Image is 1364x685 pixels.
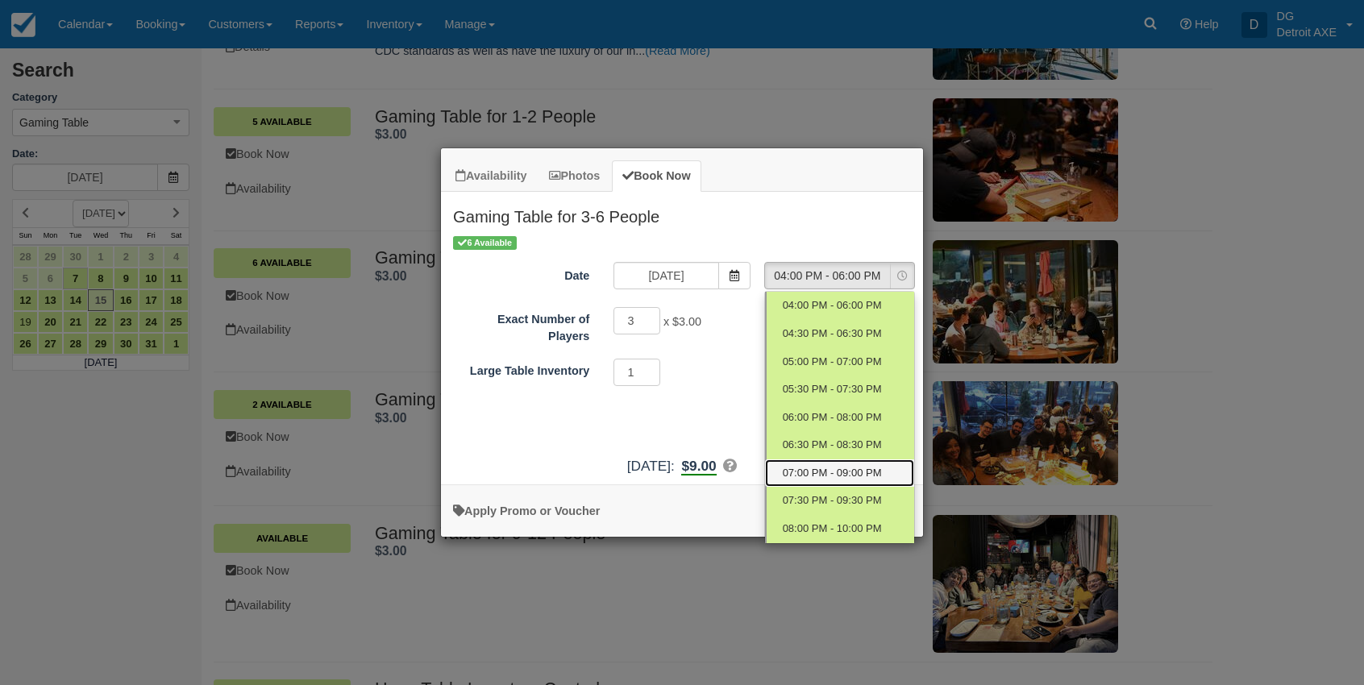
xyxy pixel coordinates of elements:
[783,493,882,509] span: 07:30 PM - 09:30 PM
[613,359,660,386] input: Large Table Inventory
[441,357,601,380] label: Large Table Inventory
[783,521,882,537] span: 08:00 PM - 10:00 PM
[441,456,923,476] div: :
[783,326,882,342] span: 04:30 PM - 06:30 PM
[783,438,882,453] span: 06:30 PM - 08:30 PM
[441,262,601,284] label: Date
[453,504,600,517] a: Apply Voucher
[627,458,671,474] span: [DATE]
[612,160,701,192] a: Book Now
[783,466,882,481] span: 07:00 PM - 09:00 PM
[539,160,610,192] a: Photos
[765,268,890,284] span: 04:00 PM - 06:00 PM
[613,307,660,334] input: Exact Number of Players
[441,305,601,344] label: Exact Number of Players
[441,192,923,234] h2: Gaming Table for 3-6 People
[681,458,716,475] b: $9.00
[441,192,923,476] div: Item Modal
[783,298,882,313] span: 04:00 PM - 06:00 PM
[783,382,882,397] span: 05:30 PM - 07:30 PM
[783,410,882,426] span: 06:00 PM - 08:00 PM
[663,316,701,329] span: x $3.00
[453,236,517,250] span: 6 Available
[783,355,882,370] span: 05:00 PM - 07:00 PM
[445,160,537,192] a: Availability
